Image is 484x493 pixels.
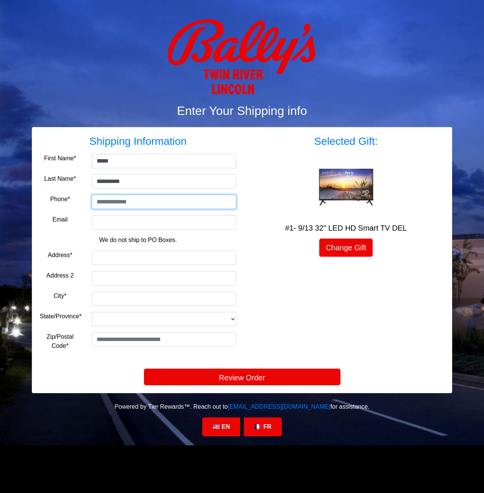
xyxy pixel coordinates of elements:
[316,157,376,217] img: #1- 9/13 32" LED HD Smart TV DEL
[168,19,316,95] img: Logo
[244,417,282,436] a: 🇫🇷 FR
[44,174,76,183] label: Last Name*
[114,403,369,410] span: Powered by Tier Rewards™. Reach out to for assistance.
[44,154,76,163] label: First Name*
[32,104,452,118] h2: Enter Your Shipping info
[248,223,444,233] h5: #1- 9/13 32" LED HD Smart TV DEL
[53,215,68,224] label: Email
[48,251,72,260] label: Address*
[144,369,340,385] button: Review Order
[200,417,284,436] div: Language Selection
[228,403,330,410] a: [EMAIL_ADDRESS][DOMAIN_NAME]
[54,291,67,301] label: City*
[45,236,231,245] p: We do not ship to PO Boxes.
[40,312,81,321] label: State/Province*
[40,135,236,148] h3: Shipping Information
[202,417,240,436] a: 🇺🇸 EN
[248,135,444,148] h3: Selected Gift:
[47,271,74,280] label: Address 2
[40,332,80,350] label: Zip/Postal Code*
[50,195,70,204] label: Phone*
[319,239,373,257] a: Change Gift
